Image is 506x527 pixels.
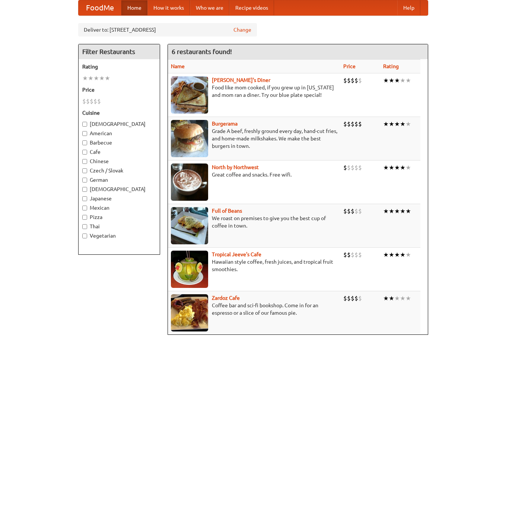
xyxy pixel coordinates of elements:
[351,251,354,259] li: $
[93,74,99,82] li: ★
[383,294,389,302] li: ★
[82,204,156,212] label: Mexican
[82,97,86,105] li: $
[212,164,259,170] a: North by Northwest
[383,207,389,215] li: ★
[389,251,394,259] li: ★
[400,120,405,128] li: ★
[82,168,87,173] input: Czech / Slovak
[82,122,87,127] input: [DEMOGRAPHIC_DATA]
[88,74,93,82] li: ★
[233,26,251,34] a: Change
[82,185,156,193] label: [DEMOGRAPHIC_DATA]
[99,74,105,82] li: ★
[354,76,358,85] li: $
[389,120,394,128] li: ★
[147,0,190,15] a: How it works
[171,63,185,69] a: Name
[351,76,354,85] li: $
[82,195,156,202] label: Japanese
[354,294,358,302] li: $
[383,63,399,69] a: Rating
[171,258,337,273] p: Hawaiian style coffee, fresh juices, and tropical fruit smoothies.
[82,213,156,221] label: Pizza
[82,167,156,174] label: Czech / Slovak
[93,97,97,105] li: $
[405,294,411,302] li: ★
[400,251,405,259] li: ★
[212,208,242,214] a: Full of Beans
[351,120,354,128] li: $
[400,76,405,85] li: ★
[394,76,400,85] li: ★
[171,207,208,244] img: beans.jpg
[212,251,261,257] a: Tropical Jeeve's Cafe
[383,120,389,128] li: ★
[405,207,411,215] li: ★
[82,158,156,165] label: Chinese
[354,251,358,259] li: $
[79,0,121,15] a: FoodMe
[82,148,156,156] label: Cafe
[212,295,240,301] b: Zardoz Cafe
[347,164,351,172] li: $
[354,164,358,172] li: $
[82,63,156,70] h5: Rating
[82,150,87,155] input: Cafe
[82,176,156,184] label: German
[405,251,411,259] li: ★
[389,207,394,215] li: ★
[82,196,87,201] input: Japanese
[79,44,160,59] h4: Filter Restaurants
[86,97,90,105] li: $
[171,120,208,157] img: burgerama.jpg
[212,121,238,127] a: Burgerama
[82,206,87,210] input: Mexican
[82,120,156,128] label: [DEMOGRAPHIC_DATA]
[343,76,347,85] li: $
[358,120,362,128] li: $
[190,0,229,15] a: Who we are
[405,120,411,128] li: ★
[82,140,87,145] input: Barbecue
[400,164,405,172] li: ★
[171,302,337,317] p: Coffee bar and sci-fi bookshop. Come in for an espresso or a slice of our famous pie.
[229,0,274,15] a: Recipe videos
[347,76,351,85] li: $
[400,294,405,302] li: ★
[82,232,156,239] label: Vegetarian
[343,63,356,69] a: Price
[343,294,347,302] li: $
[343,207,347,215] li: $
[343,164,347,172] li: $
[394,164,400,172] li: ★
[347,294,351,302] li: $
[171,76,208,114] img: sallys.jpg
[383,164,389,172] li: ★
[343,120,347,128] li: $
[351,164,354,172] li: $
[90,97,93,105] li: $
[358,164,362,172] li: $
[358,251,362,259] li: $
[343,251,347,259] li: $
[171,251,208,288] img: jeeves.jpg
[358,76,362,85] li: $
[358,294,362,302] li: $
[78,23,257,36] div: Deliver to: [STREET_ADDRESS]
[400,207,405,215] li: ★
[172,48,232,55] ng-pluralize: 6 restaurants found!
[347,207,351,215] li: $
[82,215,87,220] input: Pizza
[394,120,400,128] li: ★
[171,171,337,178] p: Great coffee and snacks. Free wifi.
[97,97,101,105] li: $
[82,223,156,230] label: Thai
[171,127,337,150] p: Grade A beef, freshly ground every day, hand-cut fries, and home-made milkshakes. We make the bes...
[82,131,87,136] input: American
[121,0,147,15] a: Home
